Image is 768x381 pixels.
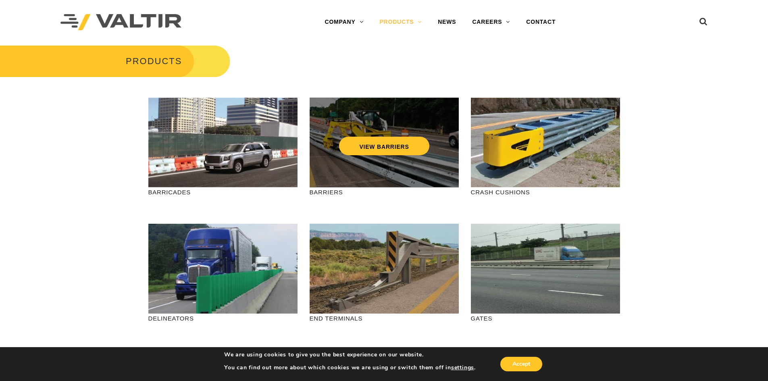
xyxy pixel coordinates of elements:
[518,14,564,30] a: CONTACT
[471,314,620,323] p: GATES
[310,187,459,197] p: BARRIERS
[224,351,476,358] p: We are using cookies to give you the best experience on our website.
[500,357,542,371] button: Accept
[339,137,429,155] a: VIEW BARRIERS
[148,187,298,197] p: BARRICADES
[451,364,474,371] button: settings
[371,14,430,30] a: PRODUCTS
[316,14,371,30] a: COMPANY
[464,14,518,30] a: CAREERS
[430,14,464,30] a: NEWS
[471,187,620,197] p: CRASH CUSHIONS
[60,14,181,31] img: Valtir
[148,314,298,323] p: DELINEATORS
[224,364,476,371] p: You can find out more about which cookies we are using or switch them off in .
[310,314,459,323] p: END TERMINALS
